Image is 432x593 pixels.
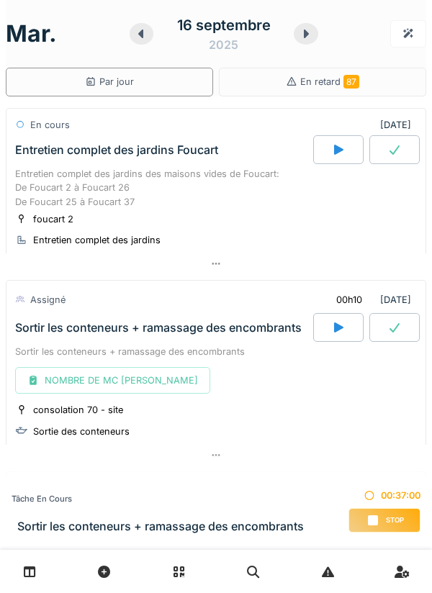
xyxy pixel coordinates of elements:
[15,167,417,209] div: Entretien complet des jardins des maisons vides de Foucart: De Foucart 2 à Foucart 26 De Foucart ...
[380,118,417,132] div: [DATE]
[386,515,404,525] span: Stop
[348,489,420,502] div: 00:37:00
[17,520,304,533] h3: Sortir les conteneurs + ramassage des encombrants
[209,36,238,53] div: 2025
[12,493,304,505] div: Tâche en cours
[33,212,73,226] div: foucart 2
[324,286,417,313] div: [DATE]
[177,14,271,36] div: 16 septembre
[15,345,417,358] div: Sortir les conteneurs + ramassage des encombrants
[336,293,362,307] div: 00h10
[33,233,161,247] div: Entretien complet des jardins
[15,321,302,335] div: Sortir les conteneurs + ramassage des encombrants
[6,20,57,47] h1: mar.
[33,403,123,417] div: consolation 70 - site
[85,75,134,89] div: Par jour
[300,76,359,87] span: En retard
[30,293,66,307] div: Assigné
[15,367,210,394] div: NOMBRE DE MC [PERSON_NAME]
[33,425,130,438] div: Sortie des conteneurs
[30,118,70,132] div: En cours
[15,143,218,157] div: Entretien complet des jardins Foucart
[343,75,359,89] span: 87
